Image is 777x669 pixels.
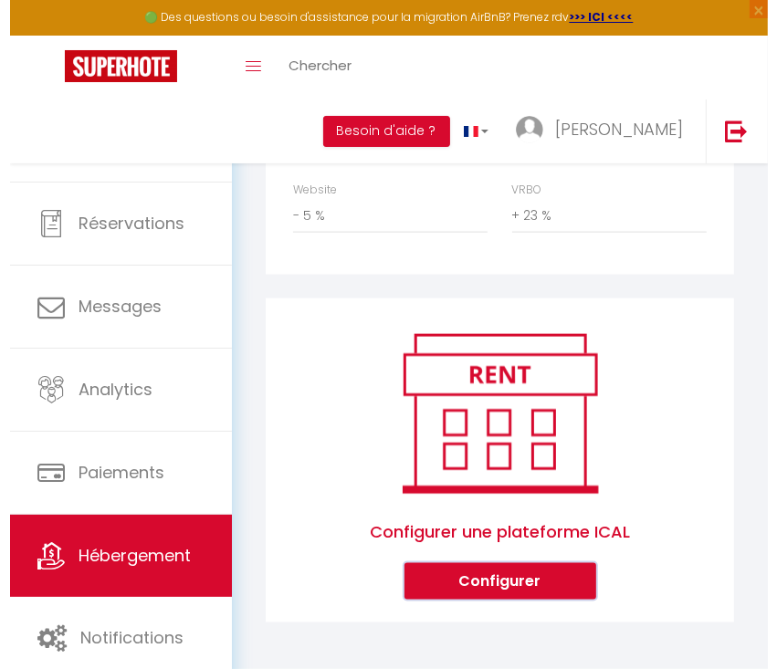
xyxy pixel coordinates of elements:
span: Chercher [278,56,341,75]
span: Messages [68,295,152,318]
label: Website [283,182,327,199]
button: Besoin d'aide ? [313,116,440,147]
span: [PERSON_NAME] [545,118,673,141]
img: Super Booking [55,50,167,82]
a: ... [PERSON_NAME] [492,99,696,163]
button: Configurer [394,563,586,600]
span: Paiements [68,461,154,484]
img: logout [715,120,738,142]
img: ... [506,116,533,143]
a: Chercher [265,36,355,99]
span: Analytics [68,378,142,401]
img: rent.png [373,326,606,501]
span: Hébergement [68,544,181,567]
a: >>> ICI <<<< [560,9,624,25]
span: Réservations [68,212,174,235]
span: Notifications [70,626,173,649]
label: VRBO [502,182,532,199]
span: Configurer une plateforme ICAL [283,501,697,563]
